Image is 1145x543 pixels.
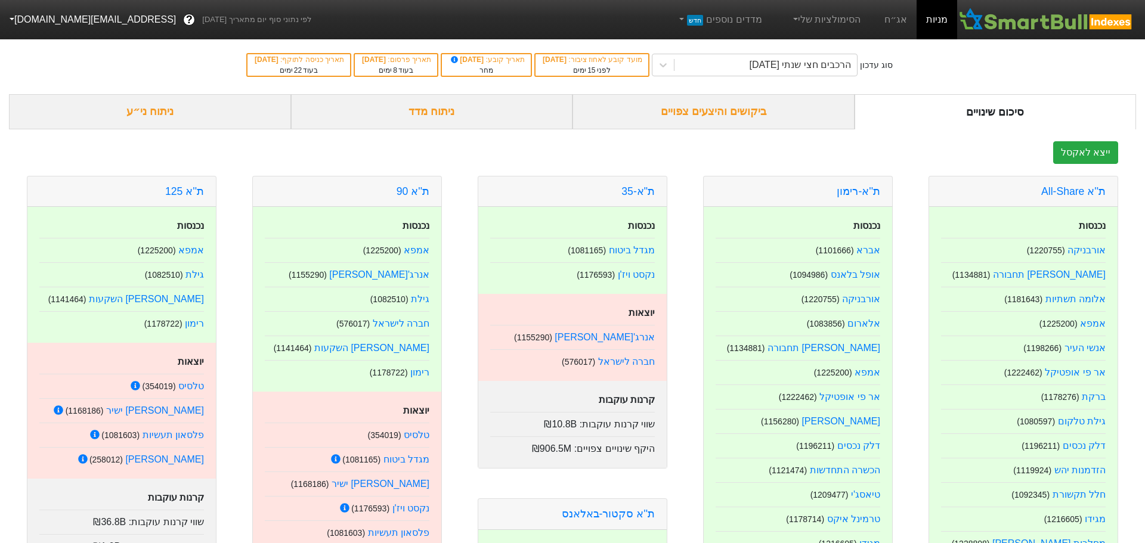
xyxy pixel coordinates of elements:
small: ( 1134881 ) [952,270,991,280]
span: מחר [479,66,493,75]
a: מגדל ביטוח [383,454,429,464]
small: ( 1225200 ) [1039,319,1078,328]
a: [PERSON_NAME] תחבורה [993,269,1106,280]
a: רימון [410,367,429,377]
span: ? [186,12,193,28]
small: ( 1178714 ) [786,514,824,524]
small: ( 1209477 ) [810,490,849,499]
a: [PERSON_NAME] ישיר [106,405,204,415]
small: ( 1196211 ) [1022,441,1060,451]
strong: קרנות עוקבות [599,395,655,405]
a: הכשרה התחדשות [810,465,880,475]
small: ( 1101666 ) [816,246,854,255]
a: טרמינל איקס [827,514,880,524]
a: אורבניקה [1067,245,1106,255]
a: אמפא [404,245,429,255]
a: אופל בלאנס [831,269,880,280]
div: ביקושים והיצעים צפויים [572,94,855,129]
small: ( 1155290 ) [289,270,327,280]
a: ת''א 125 [165,185,204,197]
small: ( 1094986 ) [790,270,828,280]
a: גילת [411,294,429,304]
small: ( 1225200 ) [363,246,401,255]
a: דלק נכסים [1063,440,1106,451]
small: ( 1178722 ) [370,368,408,377]
a: ת''א 90 [397,185,429,197]
strong: נכנסות [403,221,429,231]
a: הזדמנות יהש [1054,465,1106,475]
small: ( 1092345 ) [1011,490,1050,499]
a: אר פי אופטיקל [819,392,880,402]
small: ( 1176593 ) [577,270,615,280]
small: ( 1081165 ) [568,246,606,255]
span: חדש [687,15,703,26]
small: ( 1225200 ) [814,368,852,377]
a: [PERSON_NAME] ישיר [332,479,429,489]
span: [DATE] [362,55,388,64]
small: ( 1083856 ) [807,319,845,328]
small: ( 354019 ) [142,381,175,391]
small: ( 576017 ) [562,357,595,367]
strong: יוצאות [403,405,429,415]
div: היקף שינויים צפויים : [490,436,655,456]
a: ת''א סקטור-באלאנס [562,508,655,520]
small: ( 1216605 ) [1044,514,1082,524]
span: ₪36.8B [93,517,126,527]
div: סוג עדכון [860,59,893,72]
div: תאריך פרסום : [361,54,431,65]
small: ( 1156280 ) [761,417,799,426]
small: ( 1081165 ) [342,455,380,464]
small: ( 1178276 ) [1041,392,1079,402]
small: ( 1141464 ) [274,343,312,353]
span: ₪906.5M [532,443,571,454]
div: לפני ימים [541,65,642,76]
span: 15 [587,66,595,75]
small: ( 1168186 ) [291,479,329,489]
a: טלסיס [178,381,204,391]
a: חברה לישראל [598,356,655,367]
strong: נכנסות [1079,221,1106,231]
a: אורבניקה [842,294,880,304]
div: הרכבים חצי שנתי [DATE] [749,58,851,72]
small: ( 1220755 ) [1027,246,1065,255]
a: טלסיס [404,430,429,440]
small: ( 1082510 ) [145,270,183,280]
a: [PERSON_NAME] השקעות [89,294,204,304]
div: בעוד ימים [361,65,431,76]
a: פלסאון תעשיות [143,430,204,440]
small: ( 1082510 ) [370,294,409,304]
a: חלל תקשורת [1053,489,1106,499]
a: אברא [856,245,880,255]
small: ( 1119924 ) [1013,466,1051,475]
a: אלומה תשתיות [1045,294,1106,304]
a: ת''א-רימון [837,185,880,197]
small: ( 1081603 ) [101,430,140,440]
small: ( 1134881 ) [727,343,765,353]
small: ( 1198266 ) [1023,343,1062,353]
strong: קרנות עוקבות [148,492,204,502]
a: אר פי אופטיקל [1045,367,1106,377]
small: ( 1181643 ) [1004,294,1042,304]
strong: נכנסות [853,221,880,231]
small: ( 354019 ) [367,430,401,440]
a: דלק נכסים [837,440,880,451]
a: [PERSON_NAME] [801,416,880,426]
div: מועד קובע לאחוז ציבור : [541,54,642,65]
small: ( 1222462 ) [779,392,817,402]
span: ₪10.8B [544,419,577,429]
a: גילת [185,269,204,280]
strong: יוצאות [178,356,204,367]
a: טיאסג'י [851,489,880,499]
span: [DATE] [449,55,486,64]
a: פלסאון תעשיות [368,528,429,538]
div: סיכום שינויים [855,94,1137,129]
span: [DATE] [255,55,280,64]
small: ( 258012 ) [89,455,123,464]
small: ( 1222462 ) [1004,368,1042,377]
a: מגידו [1085,514,1106,524]
a: אמפא [178,245,204,255]
a: [PERSON_NAME] [125,454,204,464]
div: בעוד ימים [253,65,344,76]
span: 22 [294,66,302,75]
a: מדדים נוספיםחדש [672,8,767,32]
